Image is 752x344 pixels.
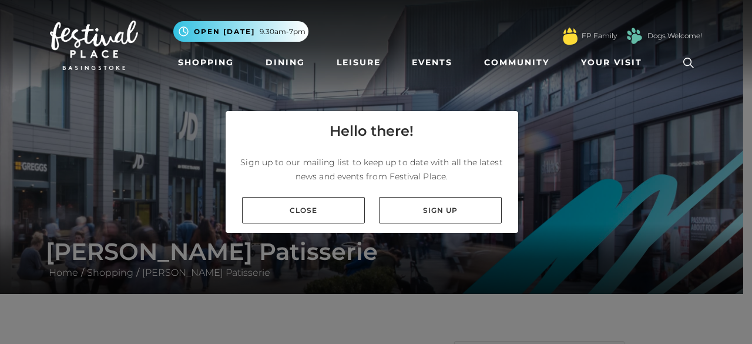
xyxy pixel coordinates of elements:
[582,31,617,41] a: FP Family
[379,197,502,223] a: Sign up
[581,56,642,69] span: Your Visit
[173,21,308,42] button: Open [DATE] 9.30am-7pm
[235,155,509,183] p: Sign up to our mailing list to keep up to date with all the latest news and events from Festival ...
[194,26,255,37] span: Open [DATE]
[242,197,365,223] a: Close
[173,52,239,74] a: Shopping
[330,121,414,142] h4: Hello there!
[332,52,385,74] a: Leisure
[260,26,305,37] span: 9.30am-7pm
[50,21,138,70] img: Festival Place Logo
[647,31,702,41] a: Dogs Welcome!
[479,52,554,74] a: Community
[576,52,653,74] a: Your Visit
[407,52,457,74] a: Events
[261,52,310,74] a: Dining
